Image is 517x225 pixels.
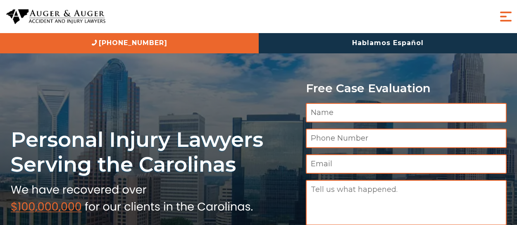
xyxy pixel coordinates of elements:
[306,154,507,174] input: Email
[306,82,507,95] p: Free Case Evaluation
[306,103,507,122] input: Name
[306,129,507,148] input: Phone Number
[498,8,514,25] button: Menu
[11,181,253,213] img: sub text
[6,9,105,24] img: Auger & Auger Accident and Injury Lawyers Logo
[11,127,296,177] h1: Personal Injury Lawyers Serving the Carolinas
